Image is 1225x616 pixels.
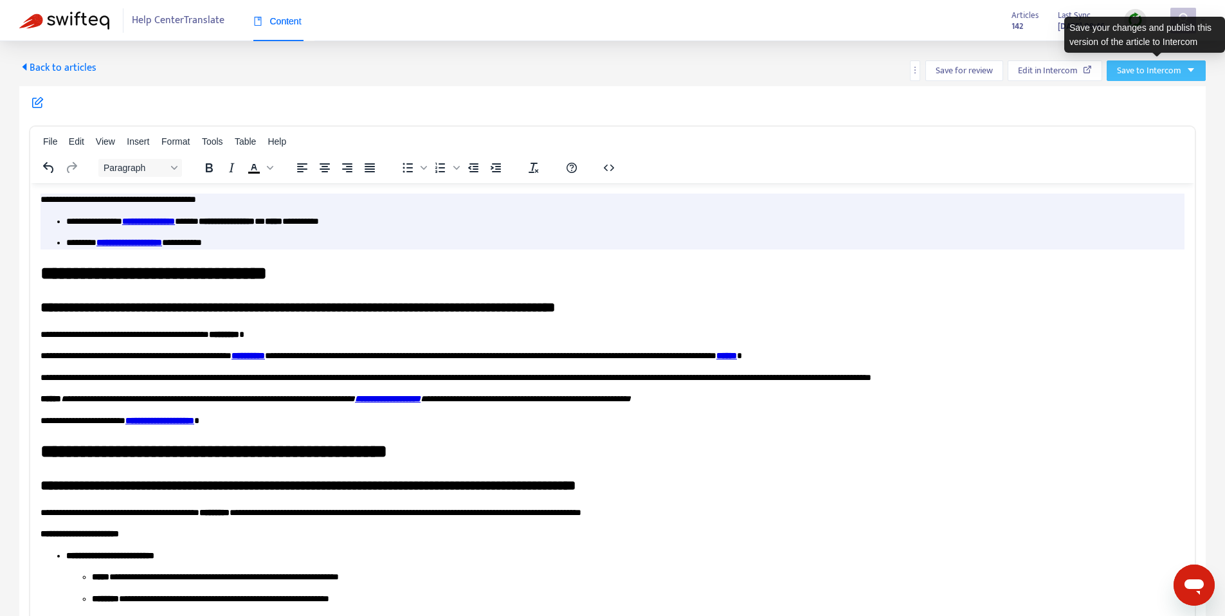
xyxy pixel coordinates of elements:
[485,159,507,177] button: Increase indent
[1064,17,1225,53] div: Save your changes and publish this version of the article to Intercom
[1117,64,1181,78] span: Save to Intercom
[291,159,313,177] button: Align left
[1107,60,1206,81] button: Save to Intercomcaret-down
[60,159,82,177] button: Redo
[98,159,182,177] button: Block Paragraph
[19,62,30,72] span: caret-left
[314,159,336,177] button: Align center
[336,159,358,177] button: Align right
[1058,19,1105,33] strong: [DATE] 09:46
[268,136,286,147] span: Help
[462,159,484,177] button: Decrease indent
[1175,12,1191,28] span: user
[96,136,115,147] span: View
[132,8,224,33] span: Help Center Translate
[1058,8,1091,23] span: Last Sync
[561,159,583,177] button: Help
[1186,66,1195,75] span: caret-down
[523,159,545,177] button: Clear formatting
[1008,60,1102,81] button: Edit in Intercom
[127,136,149,147] span: Insert
[911,66,920,75] span: more
[221,159,242,177] button: Italic
[925,60,1003,81] button: Save for review
[161,136,190,147] span: Format
[235,136,256,147] span: Table
[202,136,223,147] span: Tools
[19,59,96,77] span: Back to articles
[1018,64,1078,78] span: Edit in Intercom
[359,159,381,177] button: Justify
[243,159,275,177] div: Text color Black
[198,159,220,177] button: Bold
[1012,19,1023,33] strong: 142
[936,64,993,78] span: Save for review
[397,159,429,177] div: Bullet list
[69,136,84,147] span: Edit
[1127,12,1143,28] img: sync.dc5367851b00ba804db3.png
[19,12,109,30] img: Swifteq
[1174,565,1215,606] iframe: Button to launch messaging window
[253,17,262,26] span: book
[38,159,60,177] button: Undo
[430,159,462,177] div: Numbered list
[43,136,58,147] span: File
[1012,8,1039,23] span: Articles
[104,163,167,173] span: Paragraph
[253,16,302,26] span: Content
[910,60,920,81] button: more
